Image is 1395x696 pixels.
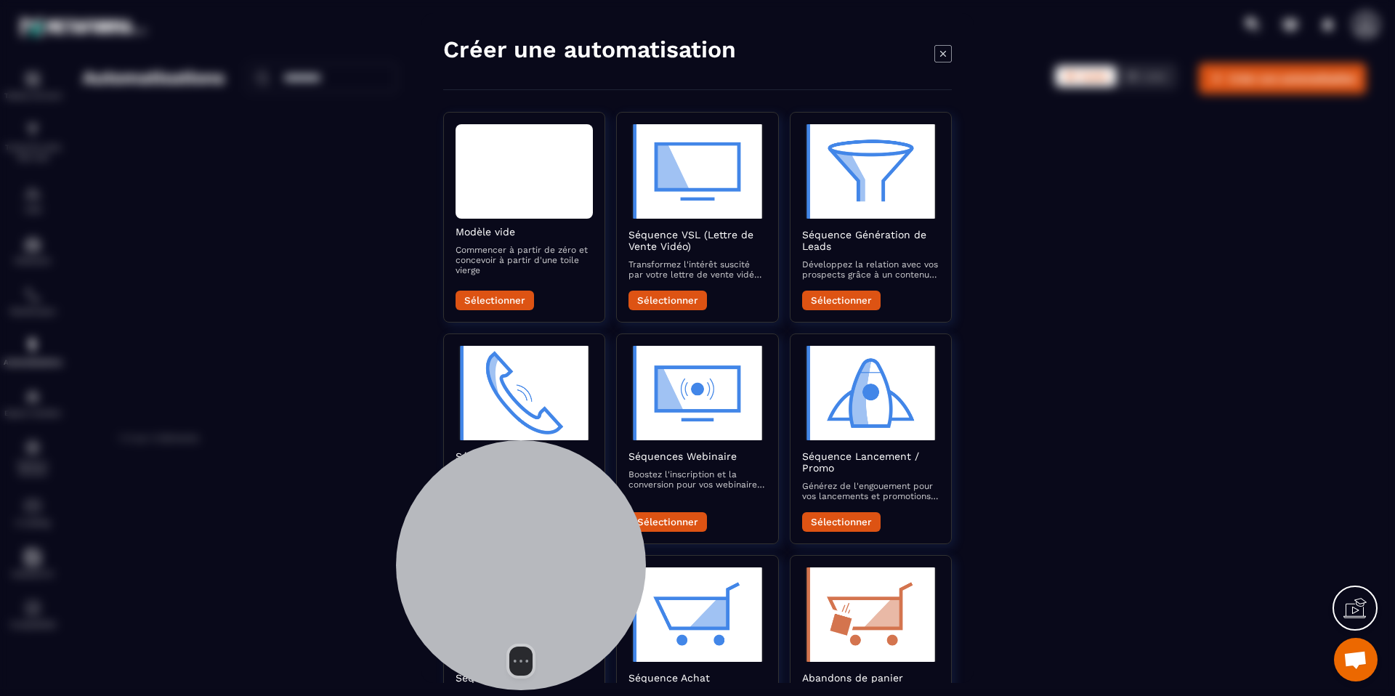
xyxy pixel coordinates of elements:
[628,512,707,532] button: Sélectionner
[628,346,766,440] img: automation-objective-icon
[628,672,766,684] h2: Séquence Achat
[802,481,939,501] p: Générez de l'engouement pour vos lancements et promotions avec une séquence d’e-mails captivante ...
[628,259,766,280] p: Transformez l'intérêt suscité par votre lettre de vente vidéo en actions concrètes avec des e-mai...
[802,567,939,662] img: automation-objective-icon
[802,512,881,532] button: Sélectionner
[456,245,593,275] p: Commencer à partir de zéro et concevoir à partir d'une toile vierge
[456,346,593,440] img: automation-objective-icon
[628,567,766,662] img: automation-objective-icon
[802,259,939,280] p: Développez la relation avec vos prospects grâce à un contenu attractif qui les accompagne vers la...
[443,35,736,64] h4: Créer une automatisation
[628,229,766,252] h2: Séquence VSL (Lettre de Vente Vidéo)
[802,672,939,684] h2: Abandons de panier
[802,291,881,310] button: Sélectionner
[802,124,939,219] img: automation-objective-icon
[628,291,707,310] button: Sélectionner
[456,291,534,310] button: Sélectionner
[628,124,766,219] img: automation-objective-icon
[802,229,939,252] h2: Séquence Génération de Leads
[1334,638,1378,681] div: Ouvrir le chat
[628,450,766,462] h2: Séquences Webinaire
[802,346,939,440] img: automation-objective-icon
[456,226,593,238] h2: Modèle vide
[802,450,939,474] h2: Séquence Lancement / Promo
[628,469,766,490] p: Boostez l'inscription et la conversion pour vos webinaires avec des e-mails qui informent, rappel...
